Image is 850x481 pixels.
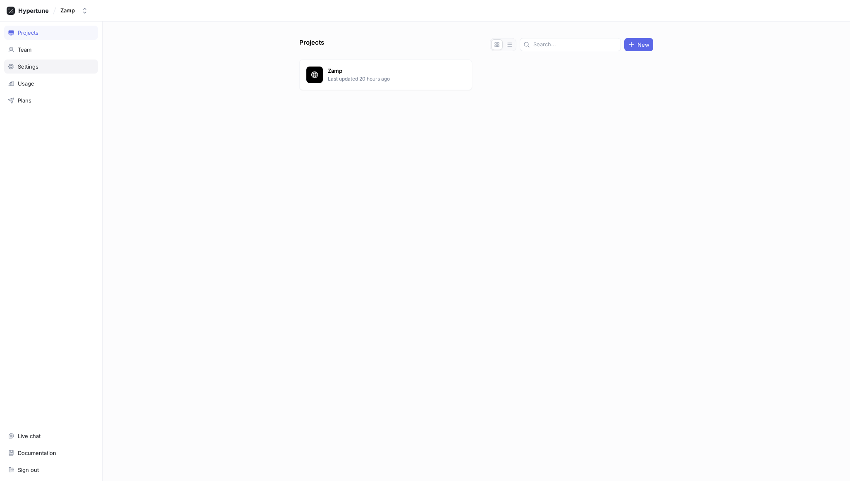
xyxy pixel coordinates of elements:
div: Documentation [18,450,56,456]
div: Usage [18,80,34,87]
p: Projects [299,38,324,51]
span: New [637,42,649,47]
div: Plans [18,97,31,104]
div: Sign out [18,467,39,473]
input: Search... [533,40,617,49]
div: Team [18,46,31,53]
a: Usage [4,76,98,90]
button: New [624,38,653,51]
div: Zamp [60,7,75,14]
p: Last updated 20 hours ago [328,75,448,83]
button: Zamp [57,4,91,17]
p: Zamp [328,67,448,75]
div: Settings [18,63,38,70]
a: Plans [4,93,98,107]
div: Live chat [18,433,41,439]
a: Settings [4,60,98,74]
a: Projects [4,26,98,40]
div: Projects [18,29,38,36]
a: Documentation [4,446,98,460]
a: Team [4,43,98,57]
